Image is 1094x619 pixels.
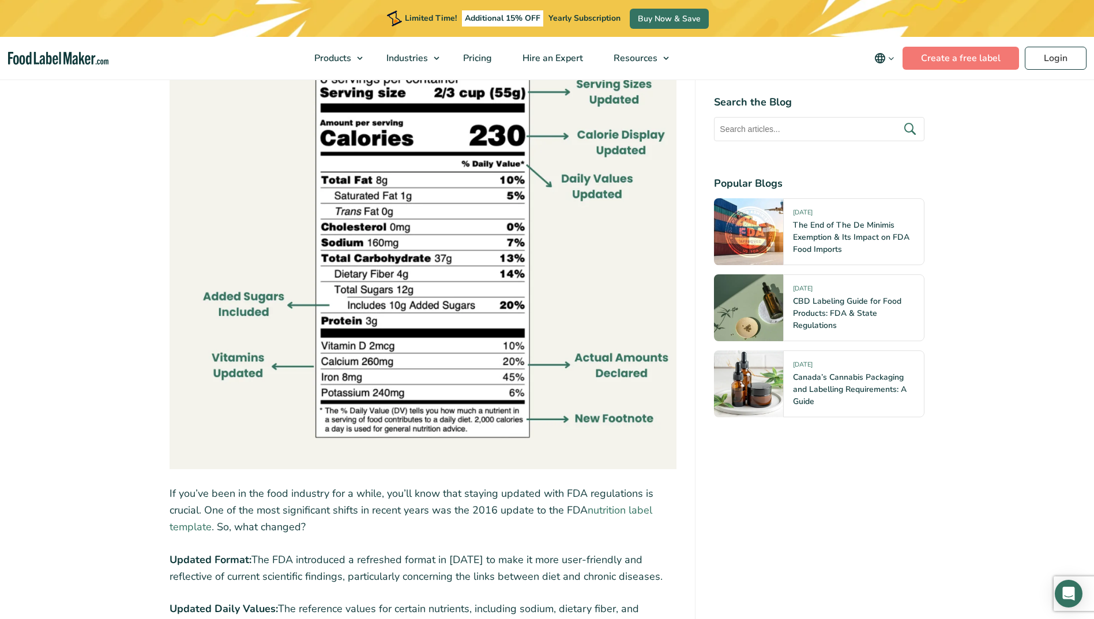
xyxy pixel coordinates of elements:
span: Hire an Expert [519,52,584,65]
p: The FDA introduced a refreshed format in [DATE] to make it more user-friendly and reflective of c... [170,552,677,585]
a: Canada’s Cannabis Packaging and Labelling Requirements: A Guide [793,372,907,407]
a: Buy Now & Save [630,9,709,29]
div: Open Intercom Messenger [1055,580,1082,607]
h4: Search the Blog [714,95,924,110]
a: Products [299,37,369,80]
span: Products [311,52,352,65]
span: Resources [610,52,659,65]
strong: Updated Format: [170,553,251,567]
strong: Updated Daily Values: [170,602,278,616]
p: If you’ve been in the food industry for a while, you’ll know that staying updated with FDA regula... [170,485,677,535]
span: [DATE] [793,360,813,373]
a: Pricing [448,37,505,80]
span: [DATE] [793,208,813,221]
a: The End of The De Minimis Exemption & Its Impact on FDA Food Imports [793,220,909,255]
a: Create a free label [903,47,1019,70]
a: nutrition label template [170,503,652,534]
span: [DATE] [793,284,813,297]
a: CBD Labeling Guide for Food Products: FDA & State Regulations [793,296,901,331]
span: Yearly Subscription [548,13,621,24]
span: Additional 15% OFF [462,10,543,27]
span: Limited Time! [405,13,457,24]
a: Login [1025,47,1087,70]
span: Pricing [460,52,493,65]
a: Industries [371,37,445,80]
a: Hire an Expert [507,37,596,80]
a: Resources [599,37,675,80]
span: Industries [383,52,429,65]
h4: Popular Blogs [714,176,924,191]
input: Search articles... [714,117,924,141]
